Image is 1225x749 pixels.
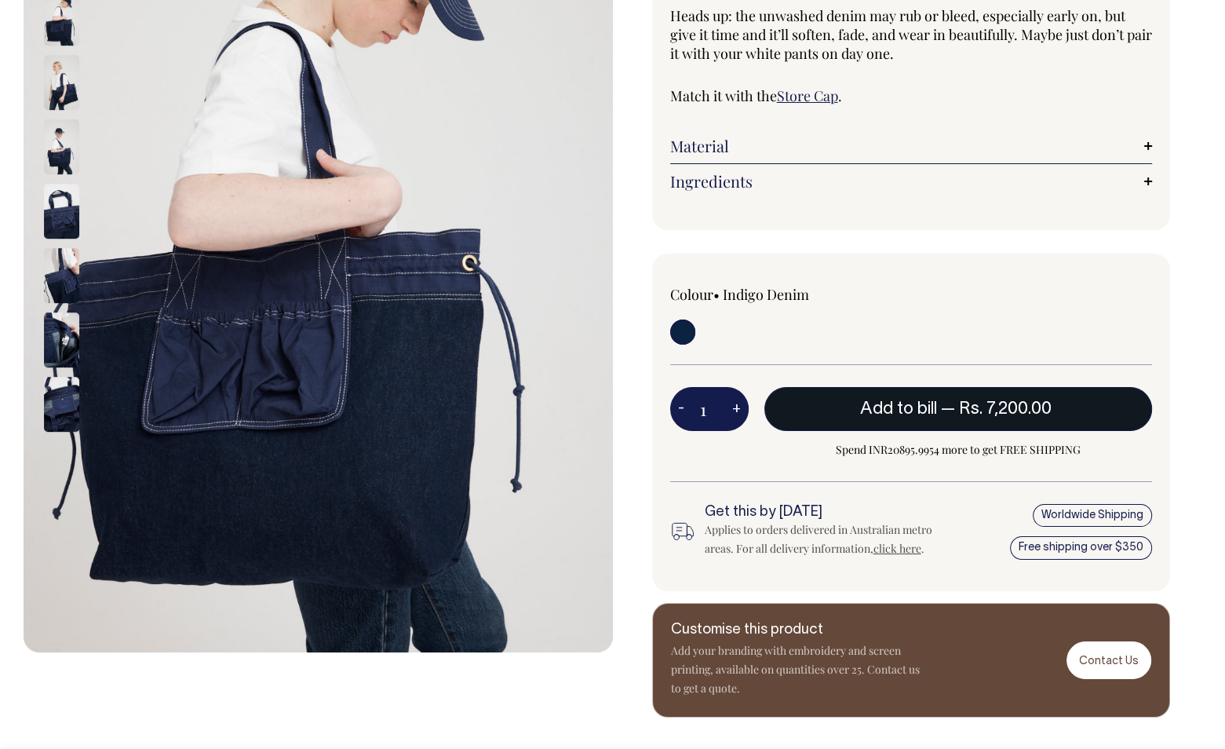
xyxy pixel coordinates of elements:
span: • [713,285,720,304]
button: Add to bill —Rs. 7,200.00 [764,387,1153,431]
button: + [724,393,749,425]
img: indigo-denim [44,312,79,367]
img: indigo-denim [44,119,79,174]
span: Match it with the . [670,86,842,105]
img: indigo-denim [44,55,79,110]
h6: Customise this product [671,623,922,638]
a: Material [670,137,1153,155]
img: indigo-denim [44,184,79,239]
p: Add your branding with embroidery and screen printing, available on quantities over 25. Contact u... [671,641,922,698]
div: Applies to orders delivered in Australian metro areas. For all delivery information, . [705,521,933,558]
a: click here [873,541,921,556]
label: Indigo Denim [723,285,809,304]
a: Store Cap [777,86,838,105]
div: Colour [670,285,863,304]
span: — [941,401,1055,417]
span: Add to bill [860,401,937,417]
img: indigo-denim [44,377,79,432]
span: Spend INR20895.9954 more to get FREE SHIPPING [764,440,1153,459]
a: Contact Us [1066,641,1151,678]
span: Rs. 7,200.00 [959,401,1052,417]
button: - [670,393,692,425]
span: Heads up: the unwashed denim may rub or bleed, especially early on, but give it time and it’ll so... [670,6,1152,63]
img: indigo-denim [44,248,79,303]
a: Ingredients [670,172,1153,191]
h6: Get this by [DATE] [705,505,933,521]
